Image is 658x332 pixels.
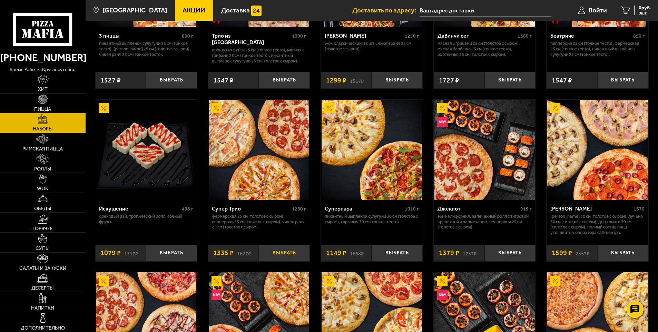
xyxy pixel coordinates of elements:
[209,100,309,200] img: Супер Трио
[325,32,403,39] div: [PERSON_NAME]
[31,306,54,311] span: Напитки
[213,250,234,256] span: 1335 ₽
[212,32,290,46] div: Трио из [GEOGRAPHIC_DATA]
[438,41,532,57] p: Мясная с грибами 25 см (толстое с сыром), Мясная Барбекю 25 см (тонкое тесто), Охотничья 25 см (т...
[183,7,205,13] span: Акции
[95,100,197,200] a: АкционныйИскушение
[36,246,50,251] span: Супы
[31,286,54,291] span: Десерты
[634,206,645,212] span: 1670
[33,127,53,131] span: Наборы
[182,33,193,39] span: 890 г
[518,33,532,39] span: 1360 г
[212,214,306,230] p: Фермерская 25 см (толстое с сыром), Пепперони 25 см (толстое с сыром), Чикен Ранч 25 см (толстое ...
[589,7,607,13] span: Войти
[484,72,536,89] button: Выбрать
[437,117,448,127] img: Новинка
[550,276,560,286] img: Акционный
[639,6,651,10] span: 0 руб.
[552,77,572,84] span: 1547 ₽
[213,77,234,84] span: 1547 ₽
[99,214,193,225] p: Ореховый рай, Тропический ролл, Сочный фрукт.
[21,326,65,331] span: Дополнительно
[321,100,423,200] a: АкционныйСуперпара
[212,276,222,286] img: Акционный
[34,167,51,172] span: Роллы
[520,206,532,212] span: 915 г
[372,72,423,89] button: Выбрать
[439,250,459,256] span: 1379 ₽
[437,276,448,286] img: Акционный
[434,100,536,200] a: АкционныйНовинкаДжекпот
[146,72,197,89] button: Выбрать
[438,32,516,39] div: ДаВинчи сет
[463,250,477,256] s: 1757 ₽
[32,226,53,231] span: Горячее
[550,214,645,236] p: [PERSON_NAME] 30 см (толстое с сыром), Лучано 30 см (толстое с сыром), Дон Томаго 30 см (толстое ...
[326,250,346,256] span: 1149 ₽
[350,77,364,84] s: 1517 ₽
[96,100,196,200] img: Искушение
[124,250,138,256] s: 1317 ₽
[437,103,448,113] img: Акционный
[292,206,306,212] span: 1260 г
[350,250,364,256] s: 1668 ₽
[484,245,536,262] button: Выбрать
[324,103,335,113] img: Акционный
[212,205,290,212] div: Супер Трио
[552,250,572,256] span: 1599 ₽
[212,47,306,64] p: Прошутто Фунги 25 см (тонкое тесто), Мясная с грибами 25 см (тонкое тесто), Пикантный цыплёнок су...
[322,100,422,200] img: Суперпара
[102,7,167,13] span: [GEOGRAPHIC_DATA]
[34,107,51,112] span: Пицца
[326,77,346,84] span: 1299 ₽
[100,77,121,84] span: 1527 ₽
[208,100,310,200] a: АкционныйСупер Трио
[550,205,632,212] div: [PERSON_NAME]
[550,103,560,113] img: Акционный
[325,205,403,212] div: Суперпара
[437,290,448,300] img: Новинка
[237,250,251,256] s: 1627 ₽
[597,72,648,89] button: Выбрать
[259,245,310,262] button: Выбрать
[439,77,459,84] span: 1727 ₽
[550,41,645,57] p: Пепперони 25 см (тонкое тесто), Фермерская 25 см (тонкое тесто), Пикантный цыплёнок сулугуни 25 с...
[251,6,262,16] img: 15daf4d41897b9f0e9f617042186c801.svg
[547,100,648,200] img: Хет Трик
[99,205,180,212] div: Искушение
[221,7,250,13] span: Доставка
[146,245,197,262] button: Выбрать
[212,103,222,113] img: Акционный
[212,290,222,300] img: Новинка
[420,4,551,17] input: Ваш адрес доставки
[99,103,109,113] img: Акционный
[182,206,193,212] span: 498 г
[38,87,48,92] span: Хит
[372,245,423,262] button: Выбрать
[639,11,651,15] span: 0 шт.
[22,147,63,152] span: Римская пицца
[434,100,535,200] img: Джекпот
[292,33,306,39] span: 1000 г
[352,7,420,13] span: Доставить по адресу:
[576,250,589,256] s: 2357 ₽
[550,32,631,39] div: Беатриче
[34,206,51,211] span: Обеды
[438,205,519,212] div: Джекпот
[19,266,66,271] span: Салаты и закуски
[597,245,648,262] button: Выбрать
[325,41,419,52] p: Wok классический L (2 шт), Чикен Ранч 25 см (толстое с сыром).
[99,276,109,286] img: Акционный
[405,206,419,212] span: 1010 г
[324,276,335,286] img: Акционный
[100,250,121,256] span: 1079 ₽
[547,100,648,200] a: АкционныйХет Трик
[405,33,419,39] span: 1250 г
[259,72,310,89] button: Выбрать
[99,41,193,57] p: Пикантный цыплёнок сулугуни 25 см (тонкое тесто), [PERSON_NAME] 25 см (толстое с сыром), Чикен Ра...
[325,214,419,225] p: Пикантный цыплёнок сулугуни 30 см (толстое с сыром), Горыныч 30 см (тонкое тесто).
[438,214,532,230] p: Эби Калифорния, Запечённый ролл с тигровой креветкой и пармезаном, Пепперони 25 см (толстое с сыр...
[633,33,645,39] span: 850 г
[37,186,48,191] span: WOK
